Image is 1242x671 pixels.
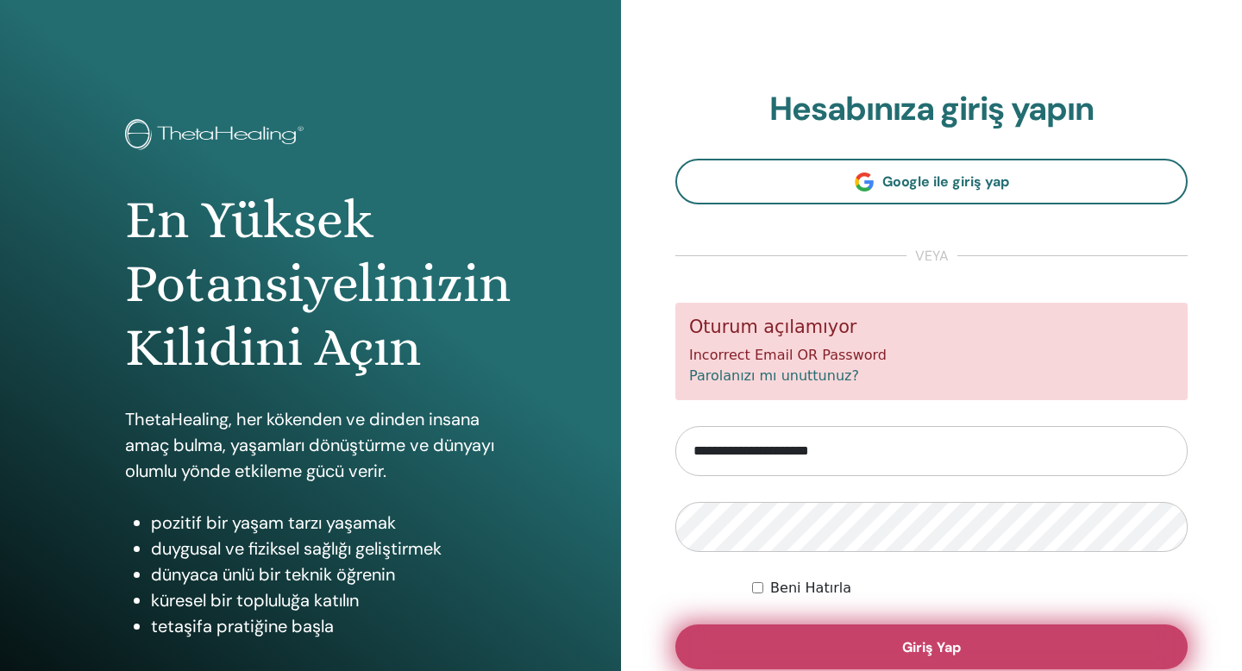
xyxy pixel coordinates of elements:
[151,561,496,587] li: dünyaca ünlü bir teknik öğrenin
[770,578,851,599] label: Beni Hatırla
[882,172,1009,191] span: Google ile giriş yap
[675,90,1188,129] h2: Hesabınıza giriş yapın
[752,578,1188,599] div: Keep me authenticated indefinitely or until I manually logout
[675,624,1188,669] button: Giriş Yap
[689,367,859,384] a: Parolanızı mı unuttunuz?
[151,510,496,536] li: pozitif bir yaşam tarzı yaşamak
[906,246,957,267] span: veya
[675,303,1188,400] div: Incorrect Email OR Password
[902,638,961,656] span: Giriş Yap
[125,188,496,380] h1: En Yüksek Potansiyelinizin Kilidini Açın
[151,536,496,561] li: duygusal ve fiziksel sağlığı geliştirmek
[675,159,1188,204] a: Google ile giriş yap
[125,406,496,484] p: ThetaHealing, her kökenden ve dinden insana amaç bulma, yaşamları dönüştürme ve dünyayı olumlu yö...
[689,317,1174,338] h5: Oturum açılamıyor
[151,613,496,639] li: tetaşifa pratiğine başla
[151,587,496,613] li: küresel bir topluluğa katılın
